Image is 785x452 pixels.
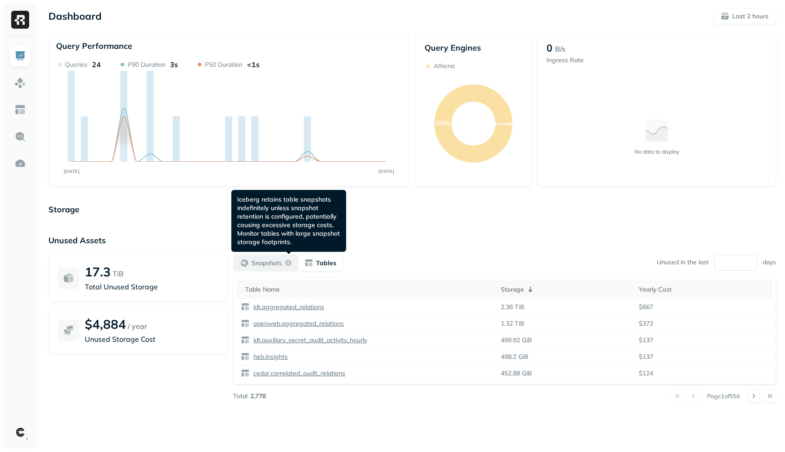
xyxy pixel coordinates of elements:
img: Dashboard [14,50,26,62]
p: idt.auxiliary_secret_audit_activity_hourly [252,336,367,344]
img: Asset Explorer [14,104,26,116]
p: $4,884 [85,316,126,332]
a: cedar.correlated_audit_relations [250,369,345,378]
img: table [241,319,250,328]
p: 24 [92,60,101,69]
p: Last 2 hours [732,12,768,21]
div: Yearly Cost [639,284,768,295]
p: Total [233,392,247,400]
p: / year [128,321,147,331]
p: openweb.aggregated_relations [252,319,344,328]
p: $137 [639,336,768,344]
a: idt.aggregated_relations [250,303,324,311]
text: 100% [435,120,450,126]
p: 498.2 GiB [501,353,529,361]
p: Storage [48,204,776,215]
div: Iceberg retains table snapshots indefinitely unless snapshot retention is configured, potentially... [231,190,346,252]
p: Total Unused Storage [85,281,218,292]
p: Query Engines [425,43,523,53]
img: Ryft [11,11,29,29]
p: Ingress Rate [546,56,584,65]
p: Page 1 of 556 [707,392,740,400]
img: Query Explorer [14,131,26,142]
p: Snapshots [252,259,282,267]
p: cedar.correlated_audit_relations [252,369,345,378]
img: table [241,352,250,361]
p: Query Performance [56,41,132,51]
p: $124 [639,369,768,378]
p: P50 Duration [205,60,243,69]
p: Queries [65,60,87,69]
p: P90 Duration [128,60,165,69]
p: heb.insights [252,353,288,361]
p: No data to display [634,148,679,155]
p: Unused Assets [48,235,776,245]
img: table [241,369,250,378]
p: B/s [555,43,565,54]
p: 452.88 GiB [501,369,532,378]
a: idt.auxiliary_secret_audit_activity_hourly [250,336,367,344]
p: $137 [639,353,768,361]
p: 1.32 TiB [501,319,525,328]
img: Optimization [14,158,26,169]
img: table [241,302,250,311]
p: $372 [639,319,768,328]
p: 2.36 TiB [501,303,525,311]
div: Table Name [245,284,492,295]
tspan: [DATE] [378,168,394,174]
p: 499.92 GiB [501,336,532,344]
p: 0 [546,42,552,54]
button: Last 2 hours [713,8,776,24]
p: Tables [316,259,336,267]
p: $667 [639,303,768,311]
a: openweb.aggregated_relations [250,319,344,328]
p: days [763,258,776,267]
tspan: [DATE] [64,168,79,174]
div: Storage [501,284,630,295]
p: Unused Storage Cost [85,334,218,344]
p: 17.3 [85,264,111,280]
p: <1s [247,60,260,69]
p: TiB [113,268,124,279]
p: idt.aggregated_relations [252,303,324,311]
img: Assets [14,77,26,89]
p: 3s [170,60,178,69]
img: Clutch [14,426,26,439]
a: heb.insights [250,353,288,361]
p: Athena [434,62,455,70]
p: 2,778 [250,392,266,400]
p: Unused in the last [657,258,709,267]
img: table [241,336,250,344]
p: Dashboard [48,10,102,22]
